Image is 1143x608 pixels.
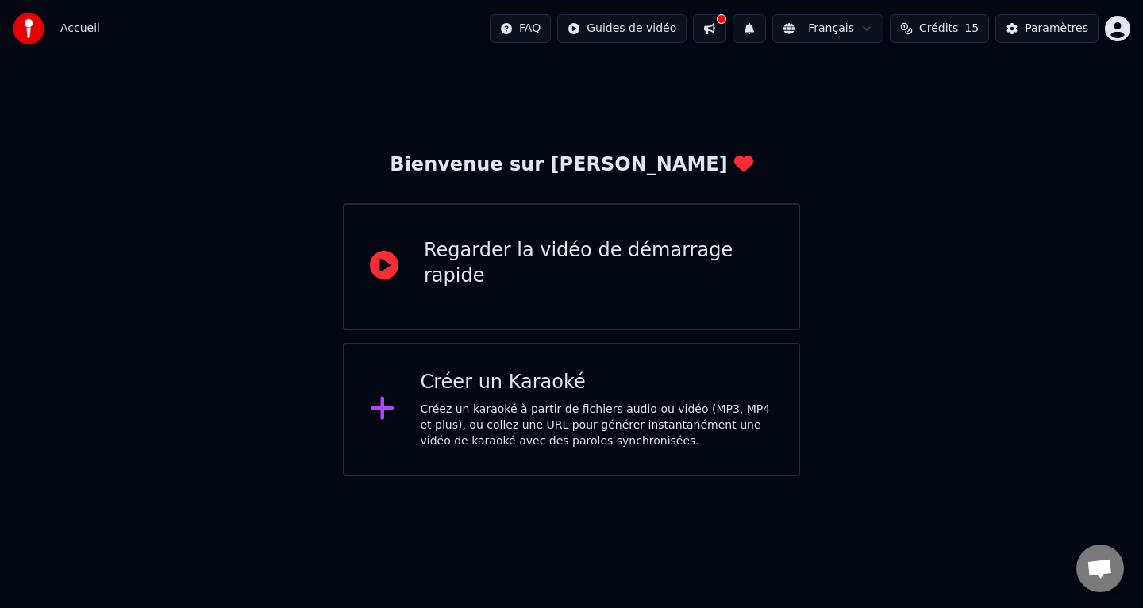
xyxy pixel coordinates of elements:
button: Guides de vidéo [557,14,687,43]
div: Créer un Karaoké [421,370,774,395]
span: 15 [964,21,979,37]
div: Bienvenue sur [PERSON_NAME] [390,152,752,178]
div: Regarder la vidéo de démarrage rapide [424,238,773,289]
img: youka [13,13,44,44]
div: Créez un karaoké à partir de fichiers audio ou vidéo (MP3, MP4 et plus), ou collez une URL pour g... [421,402,774,449]
button: Crédits15 [890,14,989,43]
button: FAQ [490,14,551,43]
button: Paramètres [995,14,1099,43]
div: Paramètres [1025,21,1088,37]
nav: breadcrumb [60,21,100,37]
div: Ouvrir le chat [1076,545,1124,592]
span: Crédits [919,21,958,37]
span: Accueil [60,21,100,37]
